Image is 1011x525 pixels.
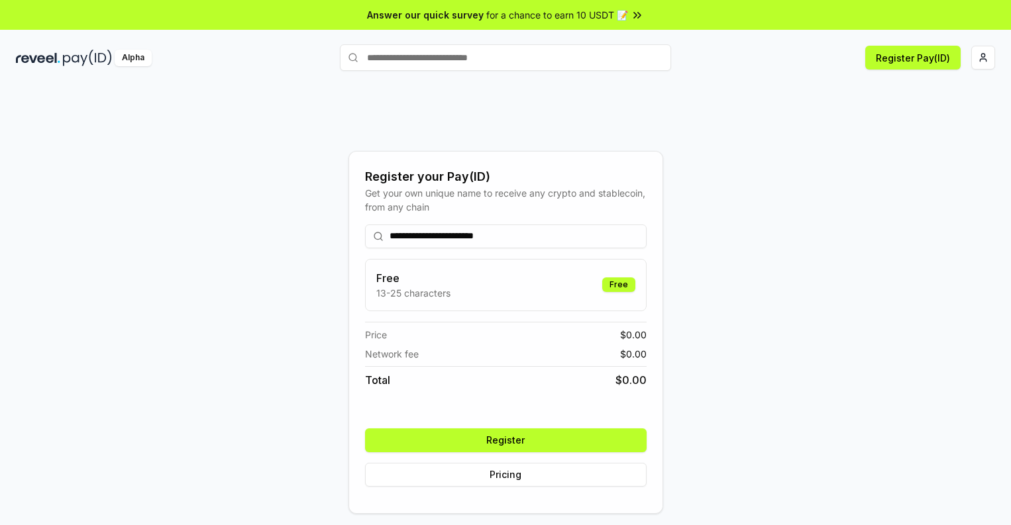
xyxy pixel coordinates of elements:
[620,347,647,361] span: $ 0.00
[865,46,961,70] button: Register Pay(ID)
[365,372,390,388] span: Total
[367,8,484,22] span: Answer our quick survey
[486,8,628,22] span: for a chance to earn 10 USDT 📝
[365,347,419,361] span: Network fee
[365,186,647,214] div: Get your own unique name to receive any crypto and stablecoin, from any chain
[115,50,152,66] div: Alpha
[376,286,451,300] p: 13-25 characters
[16,50,60,66] img: reveel_dark
[365,463,647,487] button: Pricing
[365,167,647,186] div: Register your Pay(ID)
[620,328,647,342] span: $ 0.00
[365,328,387,342] span: Price
[63,50,112,66] img: pay_id
[615,372,647,388] span: $ 0.00
[365,428,647,452] button: Register
[602,277,635,292] div: Free
[376,270,451,286] h3: Free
